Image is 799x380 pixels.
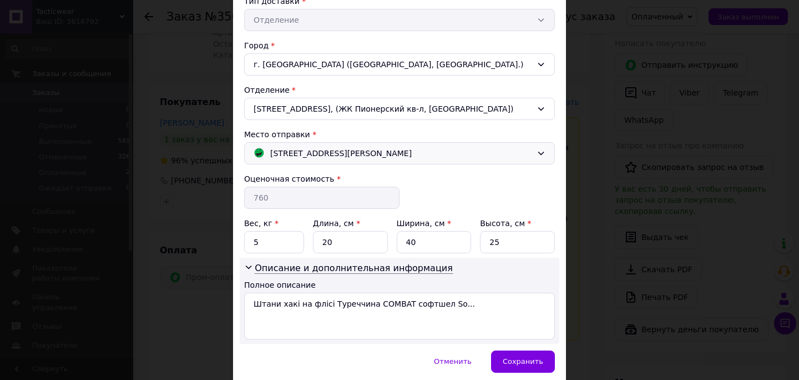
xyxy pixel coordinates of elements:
[244,281,316,289] label: Полное описание
[244,293,555,339] textarea: Штани хакі на флісі Туреччина COMBAT софтшел So...
[434,357,472,366] span: Отменить
[480,219,531,228] label: Высота, см
[244,129,555,140] div: Место отправки
[244,40,555,51] div: Город
[244,174,335,183] label: Оценочная стоимость
[255,263,453,274] span: Описание и дополнительная информация
[270,147,412,159] span: [STREET_ADDRESS][PERSON_NAME]
[503,357,543,366] span: Сохранить
[244,84,555,96] div: Отделение
[313,219,360,228] label: Длина, см
[244,219,279,228] label: Вес, кг
[244,53,555,76] div: г. [GEOGRAPHIC_DATA] ([GEOGRAPHIC_DATA], [GEOGRAPHIC_DATA].)
[244,98,555,120] div: [STREET_ADDRESS], (ЖК Пионерский кв-л, [GEOGRAPHIC_DATA])
[397,219,451,228] label: Ширина, см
